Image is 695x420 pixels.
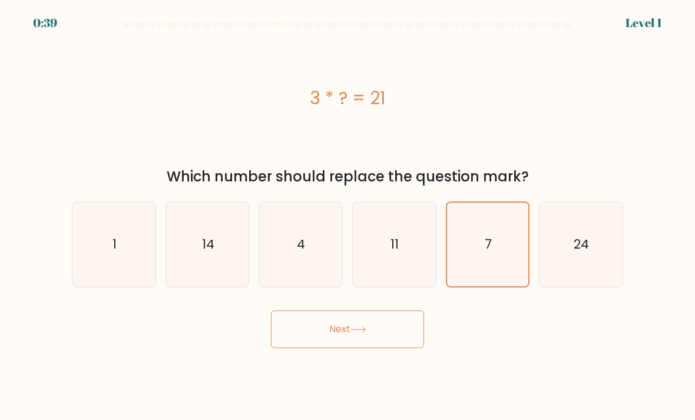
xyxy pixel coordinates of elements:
[79,166,616,187] div: Which number should replace the question mark?
[33,14,57,32] div: 0:39
[391,236,399,253] text: 11
[297,236,306,253] text: 4
[485,236,492,253] text: 7
[625,14,662,32] div: Level 1
[574,236,590,253] text: 24
[112,236,117,253] text: 1
[271,310,424,348] button: Next
[202,236,214,253] text: 14
[72,85,623,111] div: 3 * ? = 21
